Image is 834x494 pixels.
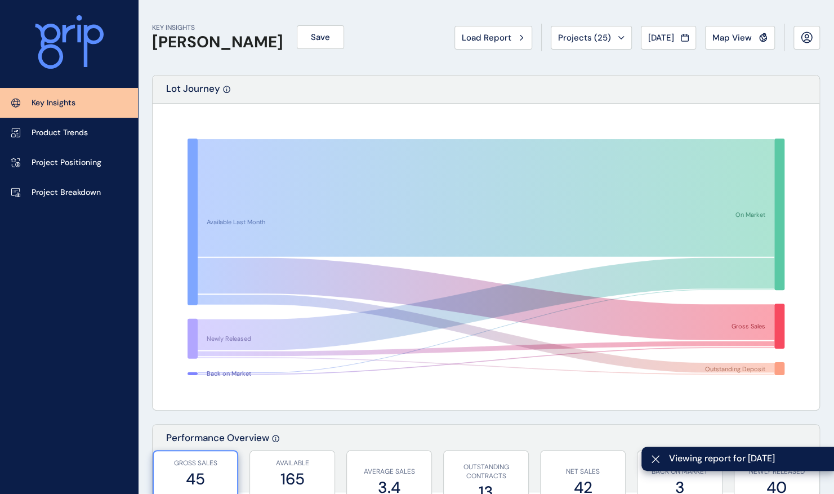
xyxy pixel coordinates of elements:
label: 45 [159,468,231,490]
label: 165 [256,468,329,490]
p: OUTSTANDING CONTRACTS [449,462,523,482]
span: Viewing report for [DATE] [669,452,825,465]
h1: [PERSON_NAME] [152,33,283,52]
p: NEWLY RELEASED [740,467,813,477]
p: NET SALES [546,467,619,477]
p: Key Insights [32,97,75,109]
p: Lot Journey [166,82,220,103]
span: Map View [712,32,752,43]
span: [DATE] [648,32,674,43]
p: Project Positioning [32,157,101,168]
p: KEY INSIGHTS [152,23,283,33]
span: Projects ( 25 ) [558,32,611,43]
p: GROSS SALES [159,459,231,468]
p: AVAILABLE [256,459,329,468]
p: Product Trends [32,127,88,139]
span: Load Report [462,32,511,43]
button: Load Report [454,26,532,50]
button: [DATE] [641,26,696,50]
p: BACK ON MARKET [643,467,716,477]
p: Performance Overview [166,431,269,492]
button: Save [297,25,344,49]
span: Save [311,32,330,43]
button: Map View [705,26,775,50]
p: Project Breakdown [32,187,101,198]
button: Projects (25) [551,26,632,50]
p: AVERAGE SALES [353,467,426,477]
